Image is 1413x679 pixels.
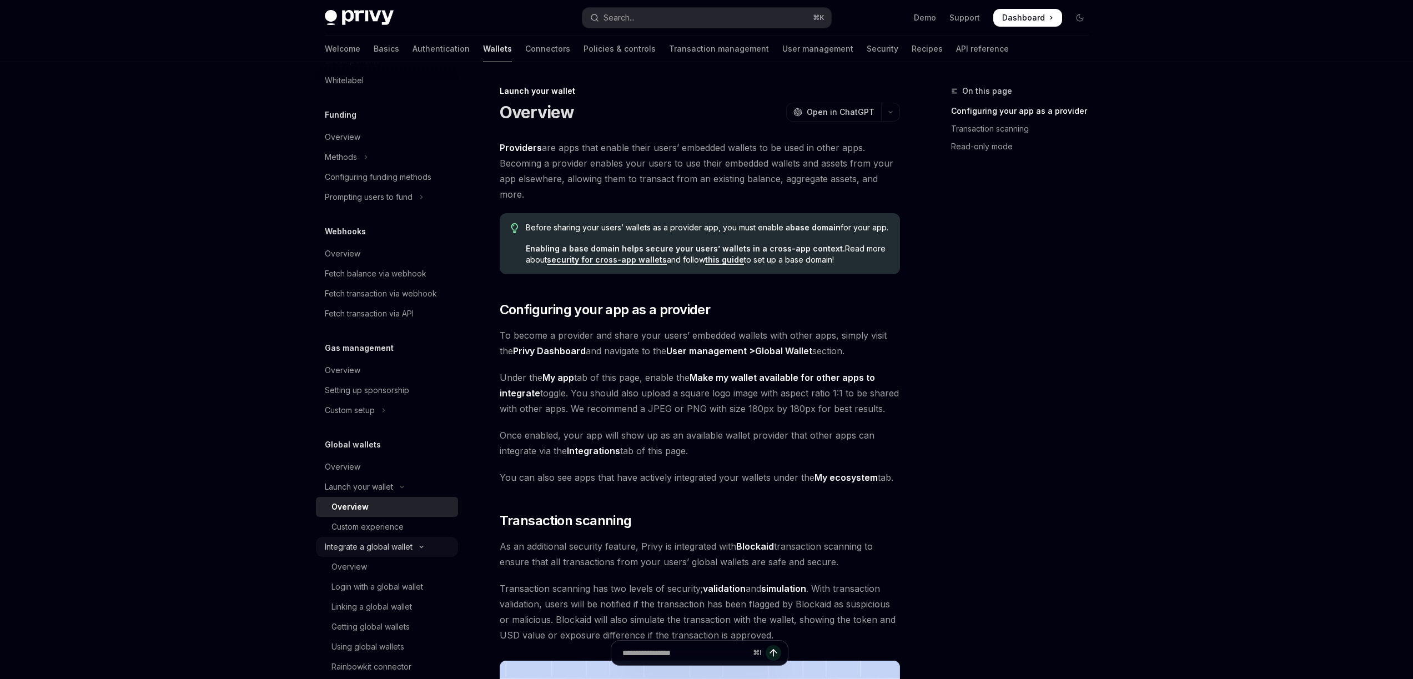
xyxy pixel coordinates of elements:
[325,460,360,474] div: Overview
[325,540,413,554] div: Integrate a global wallet
[500,328,900,359] span: To become a provider and share your users’ embedded wallets with other apps, simply visit the and...
[500,372,875,399] strong: Make my wallet available for other apps to integrate
[316,167,458,187] a: Configuring funding methods
[325,364,360,377] div: Overview
[567,445,620,456] strong: Integrations
[1002,12,1045,23] span: Dashboard
[325,341,394,355] h5: Gas management
[814,472,878,484] a: My ecosystem
[782,36,853,62] a: User management
[669,36,769,62] a: Transaction management
[316,71,458,90] a: Whitelabel
[316,477,458,497] button: Toggle Launch your wallet section
[316,537,458,557] button: Toggle Integrate a global wallet section
[325,150,357,164] div: Methods
[582,8,831,28] button: Open search
[331,640,404,653] div: Using global wallets
[526,244,845,253] strong: Enabling a base domain helps secure your users’ wallets in a cross-app context.
[316,264,458,284] a: Fetch balance via webhook
[567,445,620,457] a: Integrations
[500,102,575,122] h1: Overview
[703,583,746,594] strong: validation
[807,107,874,118] span: Open in ChatGPT
[316,457,458,477] a: Overview
[500,370,900,416] span: Under the tab of this page, enable the toggle. You should also upload a square logo image with as...
[316,577,458,597] a: Login with a global wallet
[483,36,512,62] a: Wallets
[755,345,812,357] a: Global Wallet
[736,541,774,552] a: Blockaid
[316,597,458,617] a: Linking a global wallet
[790,223,841,232] strong: base domain
[316,497,458,517] a: Overview
[325,130,360,144] div: Overview
[316,360,458,380] a: Overview
[914,12,936,23] a: Demo
[316,400,458,420] button: Toggle Custom setup section
[993,9,1062,27] a: Dashboard
[325,108,356,122] h5: Funding
[666,345,812,357] strong: User management >
[511,223,519,233] svg: Tip
[325,287,437,300] div: Fetch transaction via webhook
[761,583,806,594] strong: simulation
[542,372,574,383] strong: My app
[413,36,470,62] a: Authentication
[331,660,411,673] div: Rainbowkit connector
[867,36,898,62] a: Security
[513,345,586,356] strong: Privy Dashboard
[316,187,458,207] button: Toggle Prompting users to fund section
[325,10,394,26] img: dark logo
[325,74,364,87] div: Whitelabel
[325,170,431,184] div: Configuring funding methods
[526,222,888,233] span: Before sharing your users’ wallets as a provider app, you must enable a for your app.
[325,404,375,417] div: Custom setup
[547,255,667,265] a: security for cross-app wallets
[316,517,458,537] a: Custom experience
[949,12,980,23] a: Support
[500,470,900,485] span: You can also see apps that have actively integrated your wallets under the tab.
[325,307,414,320] div: Fetch transaction via API
[325,36,360,62] a: Welcome
[374,36,399,62] a: Basics
[325,247,360,260] div: Overview
[584,36,656,62] a: Policies & controls
[542,372,574,384] a: My app
[814,472,878,483] strong: My ecosystem
[500,427,900,459] span: Once enabled, your app will show up as an available wallet provider that other apps can integrate...
[331,500,369,514] div: Overview
[316,127,458,147] a: Overview
[956,36,1009,62] a: API reference
[316,147,458,167] button: Toggle Methods section
[316,380,458,400] a: Setting up sponsorship
[331,580,423,594] div: Login with a global wallet
[500,581,900,643] span: Transaction scanning has two levels of security; and . With transaction validation, users will be...
[331,620,410,633] div: Getting global wallets
[500,140,900,202] span: are apps that enable their users’ embedded wallets to be used in other apps. Becoming a provider ...
[525,36,570,62] a: Connectors
[500,85,900,97] div: Launch your wallet
[316,637,458,657] a: Using global wallets
[604,11,635,24] div: Search...
[526,243,888,265] span: Read more about and follow to set up a base domain!
[316,244,458,264] a: Overview
[325,267,426,280] div: Fetch balance via webhook
[331,560,367,574] div: Overview
[951,120,1098,138] a: Transaction scanning
[705,255,744,265] a: this guide
[1071,9,1089,27] button: Toggle dark mode
[316,557,458,577] a: Overview
[325,438,381,451] h5: Global wallets
[500,142,542,153] strong: Providers
[500,539,900,570] span: As an additional security feature, Privy is integrated with transaction scanning to ensure that a...
[951,102,1098,120] a: Configuring your app as a provider
[813,13,824,22] span: ⌘ K
[951,138,1098,155] a: Read-only mode
[316,284,458,304] a: Fetch transaction via webhook
[325,384,409,397] div: Setting up sponsorship
[325,225,366,238] h5: Webhooks
[331,520,404,534] div: Custom experience
[766,645,781,661] button: Send message
[500,301,711,319] span: Configuring your app as a provider
[962,84,1012,98] span: On this page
